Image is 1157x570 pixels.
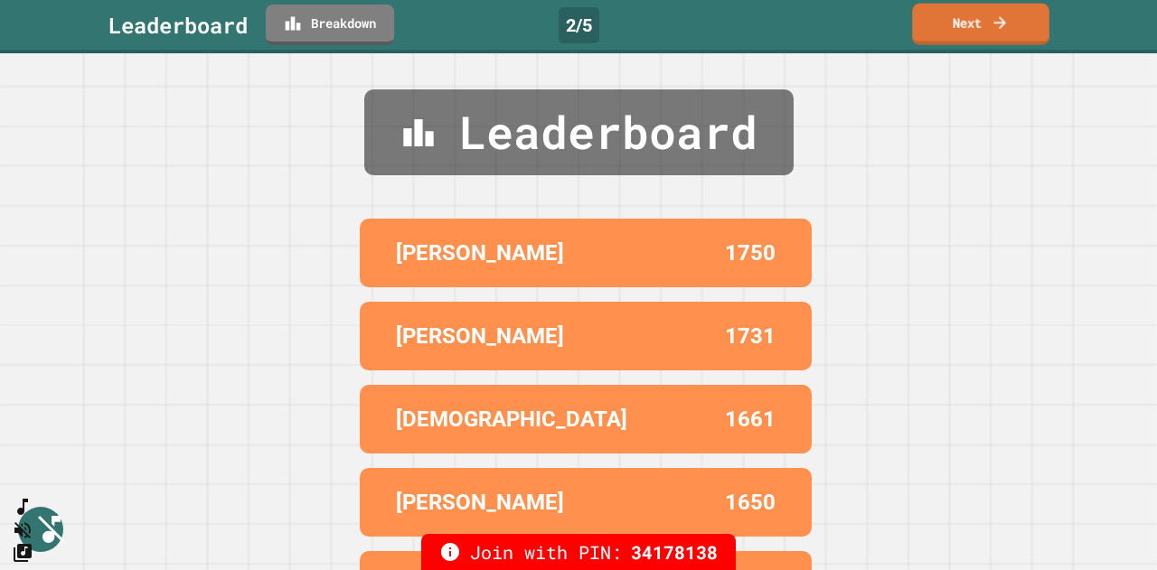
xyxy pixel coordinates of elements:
button: SpeedDial basic example [12,496,33,519]
div: 2 / 5 [559,7,599,43]
p: [DEMOGRAPHIC_DATA] [396,403,627,435]
p: [PERSON_NAME] [396,320,564,352]
div: Leaderboard [364,89,794,175]
p: [PERSON_NAME] [396,486,564,519]
p: 1731 [725,320,776,352]
a: Next [912,4,1049,45]
div: Leaderboard [108,9,248,42]
button: Change Music [12,541,33,564]
p: 1650 [725,486,776,519]
p: 1750 [725,237,776,269]
span: 34178138 [631,538,718,565]
p: [PERSON_NAME] [396,237,564,269]
button: Unmute music [12,519,33,541]
div: Join with PIN: [421,534,736,570]
a: Breakdown [266,5,394,45]
p: 1661 [725,403,776,435]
